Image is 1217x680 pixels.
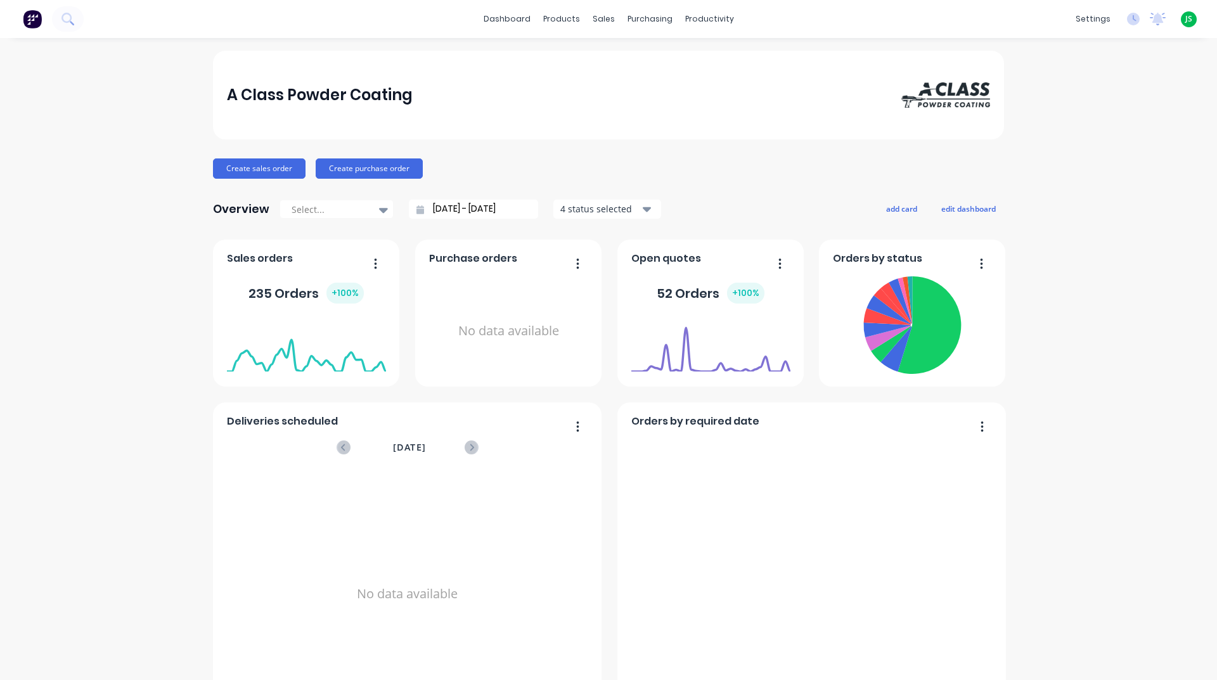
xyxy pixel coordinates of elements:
a: dashboard [477,10,537,29]
div: Overview [213,196,269,222]
div: sales [586,10,621,29]
div: + 100 % [326,283,364,304]
div: productivity [679,10,740,29]
span: Sales orders [227,251,293,266]
div: + 100 % [727,283,764,304]
span: Orders by status [833,251,922,266]
button: add card [878,200,925,217]
div: No data available [429,271,588,391]
span: [DATE] [393,440,426,454]
div: settings [1069,10,1117,29]
div: 235 Orders [248,283,364,304]
button: Create sales order [213,158,306,179]
span: Open quotes [631,251,701,266]
div: products [537,10,586,29]
img: A Class Powder Coating [901,82,990,108]
div: purchasing [621,10,679,29]
img: Factory [23,10,42,29]
span: Purchase orders [429,251,517,266]
span: Deliveries scheduled [227,414,338,429]
button: 4 status selected [553,200,661,219]
button: Create purchase order [316,158,423,179]
div: 4 status selected [560,202,640,215]
div: 52 Orders [657,283,764,304]
div: A Class Powder Coating [227,82,413,108]
span: JS [1185,13,1192,25]
button: edit dashboard [933,200,1004,217]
